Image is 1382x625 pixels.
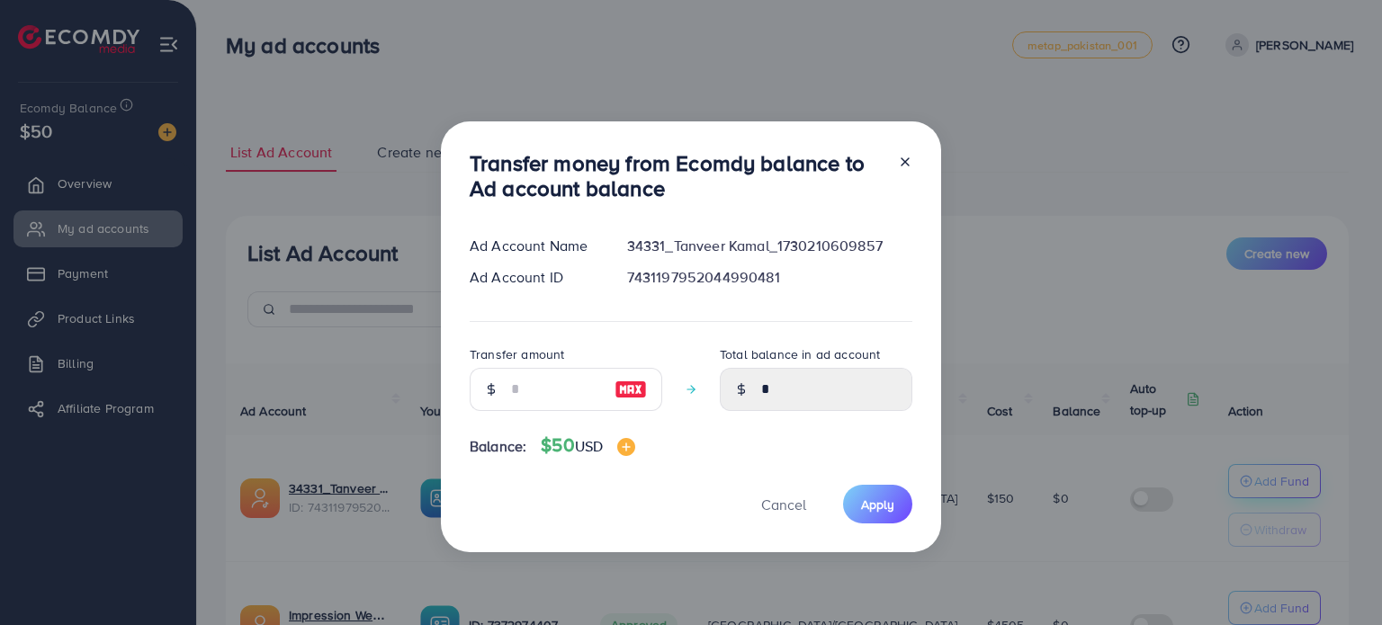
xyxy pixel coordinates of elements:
img: image [617,438,635,456]
img: image [615,379,647,400]
button: Cancel [739,485,829,523]
button: Apply [843,485,912,523]
div: Ad Account ID [455,267,613,288]
div: Ad Account Name [455,236,613,256]
div: 7431197952044990481 [613,267,927,288]
iframe: Chat [1306,544,1369,612]
label: Transfer amount [470,345,564,363]
span: Cancel [761,495,806,514]
span: Balance: [470,436,526,457]
label: Total balance in ad account [720,345,880,363]
span: Apply [861,496,894,513]
h4: $50 [541,434,635,457]
div: 34331_Tanveer Kamal_1730210609857 [613,236,927,256]
h3: Transfer money from Ecomdy balance to Ad account balance [470,150,884,202]
span: USD [575,436,603,456]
